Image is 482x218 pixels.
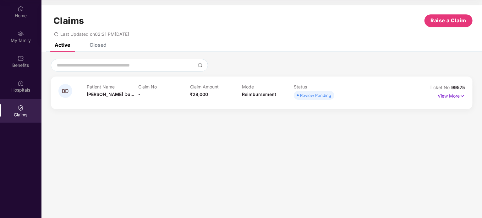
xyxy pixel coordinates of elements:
span: Ticket No [430,85,451,90]
img: svg+xml;base64,PHN2ZyBpZD0iQ2xhaW0iIHhtbG5zPSJodHRwOi8vd3d3LnczLm9yZy8yMDAwL3N2ZyIgd2lkdGg9IjIwIi... [18,105,24,111]
img: svg+xml;base64,PHN2ZyBpZD0iQmVuZWZpdHMiIHhtbG5zPSJodHRwOi8vd3d3LnczLm9yZy8yMDAwL3N2ZyIgd2lkdGg9Ij... [18,55,24,61]
span: 99575 [451,85,465,90]
img: svg+xml;base64,PHN2ZyBpZD0iSG9zcGl0YWxzIiB4bWxucz0iaHR0cDovL3d3dy53My5vcmcvMjAwMC9zdmciIHdpZHRoPS... [18,80,24,86]
button: Raise a Claim [424,14,473,27]
div: Closed [90,42,107,48]
span: - [139,92,141,97]
p: Claim Amount [190,84,242,89]
p: Mode [242,84,294,89]
h1: Claims [53,15,84,26]
span: BD [62,88,69,94]
p: Claim No [139,84,190,89]
p: View More [438,91,465,99]
img: svg+xml;base64,PHN2ZyBpZD0iU2VhcmNoLTMyeDMyIiB4bWxucz0iaHR0cDovL3d3dy53My5vcmcvMjAwMC9zdmciIHdpZH... [198,63,203,68]
span: redo [54,31,58,37]
span: ₹28,000 [190,92,208,97]
img: svg+xml;base64,PHN2ZyBpZD0iSG9tZSIgeG1sbnM9Imh0dHA6Ly93d3cudzMub3JnLzIwMDAvc3ZnIiB3aWR0aD0iMjAiIG... [18,6,24,12]
p: Status [294,84,346,89]
p: Patient Name [87,84,139,89]
span: Raise a Claim [431,17,467,24]
div: Review Pending [300,92,331,98]
img: svg+xml;base64,PHN2ZyB4bWxucz0iaHR0cDovL3d3dy53My5vcmcvMjAwMC9zdmciIHdpZHRoPSIxNyIgaGVpZ2h0PSIxNy... [460,93,465,99]
span: Reimbursement [242,92,276,97]
img: svg+xml;base64,PHN2ZyB3aWR0aD0iMjAiIGhlaWdodD0iMjAiIHZpZXdCb3g9IjAgMCAyMCAyMCIgZmlsbD0ibm9uZSIgeG... [18,30,24,37]
div: Active [55,42,70,48]
span: Last Updated on 02:21 PM[DATE] [60,31,129,37]
span: [PERSON_NAME] Du... [87,92,134,97]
